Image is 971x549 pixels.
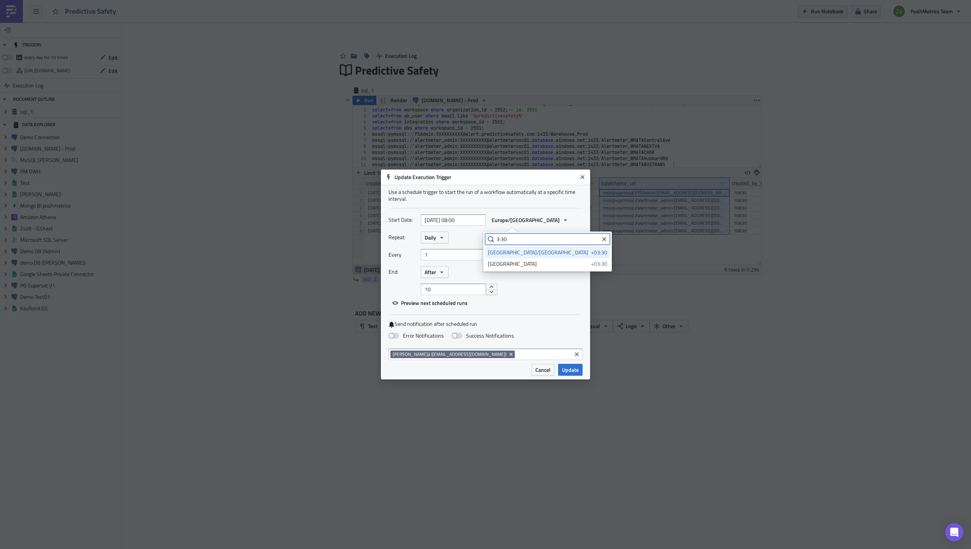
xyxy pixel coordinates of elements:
[577,171,588,183] button: Close
[572,350,581,359] button: Clear selected items
[393,351,506,357] span: [PERSON_NAME]ä ([EMAIL_ADDRESS][DOMAIN_NAME])
[452,332,514,339] label: Success Notifications
[388,297,471,309] button: Preview next scheduled runs
[425,268,436,276] span: After
[388,321,583,328] label: Send notification after scheduled run
[401,299,468,307] span: Preview next scheduled runs
[591,249,607,256] span: +03:30
[488,249,588,256] div: [GEOGRAPHIC_DATA]/[GEOGRAPHIC_DATA]
[486,284,497,290] button: increment
[421,214,486,226] input: YYYY-MM-DD HH:mm
[558,364,583,376] button: Update
[425,233,436,241] span: Daily
[591,260,607,268] span: +03:30
[532,364,554,376] button: Cancel
[485,233,610,245] input: Search for timezones...
[388,249,417,260] label: Every
[535,366,551,374] span: Cancel
[945,523,963,541] div: Open Intercom Messenger
[562,366,579,374] span: Update
[388,266,417,278] label: End:
[486,289,497,295] button: decrement
[492,216,560,224] span: Europe/[GEOGRAPHIC_DATA]
[388,214,417,225] label: Start Date:
[395,174,577,181] h6: Update Execution Trigger
[388,332,444,339] label: Error Notifications
[388,232,417,243] label: Repeat:
[421,266,449,278] button: After
[488,214,572,226] button: Europe/[GEOGRAPHIC_DATA]
[388,189,583,202] div: Use a schedule trigger to start the run of a workflow automatically at a specific time interval.
[421,232,449,243] button: Daily
[488,260,588,268] div: [GEOGRAPHIC_DATA]
[508,351,515,358] button: Remove Tag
